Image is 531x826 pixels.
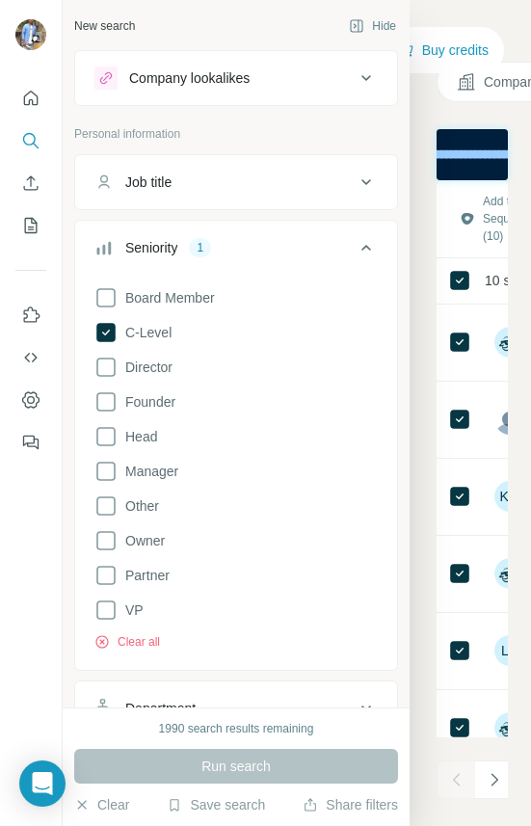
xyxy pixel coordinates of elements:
[15,81,46,116] button: Quick start
[118,496,159,516] span: Other
[15,208,46,243] button: My lists
[475,760,514,799] button: Navigate to next page
[494,635,525,666] div: LC
[167,795,265,814] button: Save search
[15,340,46,375] button: Use Surfe API
[15,383,46,417] button: Dashboard
[118,462,178,481] span: Manager
[494,327,525,358] img: Avatar
[494,481,525,512] div: KM
[494,404,525,435] img: Avatar
[75,685,397,732] button: Department
[15,123,46,158] button: Search
[118,358,173,377] span: Director
[125,699,196,718] div: Department
[494,712,525,743] img: Avatar
[94,633,160,651] button: Clear all
[75,225,397,279] button: Seniority1
[189,239,211,256] div: 1
[494,558,525,589] img: Avatar
[75,55,397,101] button: Company lookalikes
[159,720,314,737] div: 1990 search results remaining
[118,323,172,342] span: C-Level
[125,238,177,257] div: Seniority
[118,427,157,446] span: Head
[118,288,215,307] span: Board Member
[118,566,170,585] span: Partner
[74,795,129,814] button: Clear
[118,392,175,412] span: Founder
[129,68,250,88] div: Company lookalikes
[118,531,165,550] span: Owner
[437,23,508,50] h4: Search
[19,760,66,807] div: Open Intercom Messenger
[118,600,144,620] span: VP
[74,125,398,143] p: Personal information
[15,19,46,50] img: Avatar
[437,129,508,180] iframe: Banner
[15,166,46,200] button: Enrich CSV
[399,37,489,64] button: Buy credits
[15,298,46,333] button: Use Surfe on LinkedIn
[125,173,172,192] div: Job title
[74,17,135,35] div: New search
[15,425,46,460] button: Feedback
[335,12,410,40] button: Hide
[75,159,397,205] button: Job title
[303,795,398,814] button: Share filters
